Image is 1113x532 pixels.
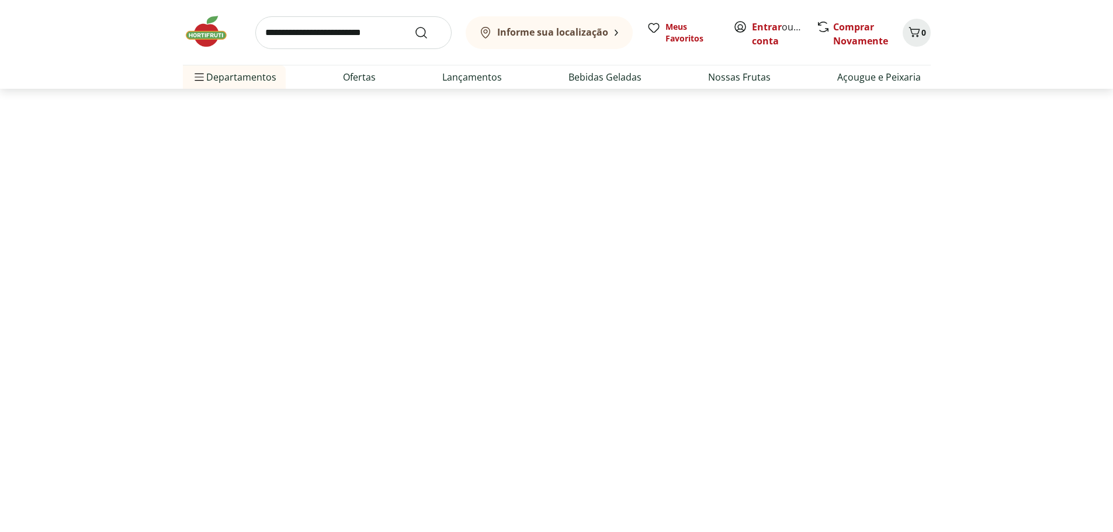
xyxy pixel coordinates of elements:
[466,16,633,49] button: Informe sua localização
[752,20,816,47] a: Criar conta
[752,20,782,33] a: Entrar
[255,16,452,49] input: search
[708,70,771,84] a: Nossas Frutas
[665,21,719,44] span: Meus Favoritos
[343,70,376,84] a: Ofertas
[192,63,206,91] button: Menu
[903,19,931,47] button: Carrinho
[647,21,719,44] a: Meus Favoritos
[183,14,241,49] img: Hortifruti
[568,70,642,84] a: Bebidas Geladas
[752,20,804,48] span: ou
[442,70,502,84] a: Lançamentos
[497,26,608,39] b: Informe sua localização
[833,20,888,47] a: Comprar Novamente
[837,70,921,84] a: Açougue e Peixaria
[414,26,442,40] button: Submit Search
[192,63,276,91] span: Departamentos
[921,27,926,38] span: 0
